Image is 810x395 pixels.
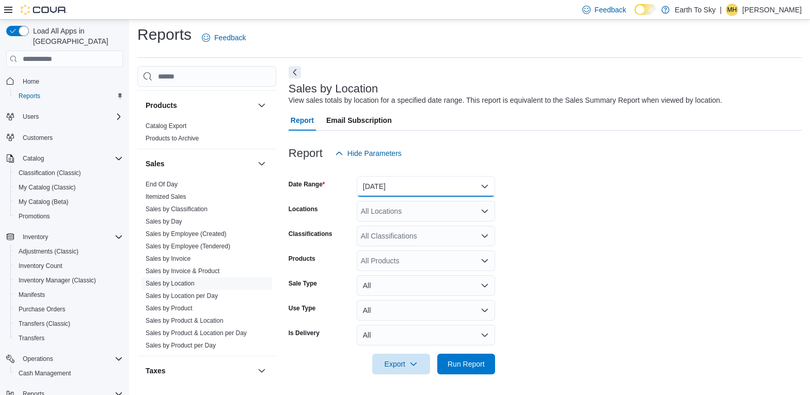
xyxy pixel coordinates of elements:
[146,366,166,376] h3: Taxes
[19,262,62,270] span: Inventory Count
[146,100,177,110] h3: Products
[14,303,70,315] a: Purchase Orders
[2,151,127,166] button: Catalog
[289,205,318,213] label: Locations
[146,159,165,169] h3: Sales
[146,342,216,349] a: Sales by Product per Day
[146,100,253,110] button: Products
[10,288,127,302] button: Manifests
[10,195,127,209] button: My Catalog (Beta)
[742,4,802,16] p: [PERSON_NAME]
[137,120,276,149] div: Products
[2,352,127,366] button: Operations
[14,167,85,179] a: Classification (Classic)
[23,77,39,86] span: Home
[289,329,320,337] label: Is Delivery
[23,355,53,363] span: Operations
[146,193,186,201] span: Itemized Sales
[14,245,83,258] a: Adjustments (Classic)
[14,318,74,330] a: Transfers (Classic)
[2,109,127,124] button: Users
[19,152,48,165] button: Catalog
[146,267,219,275] a: Sales by Invoice & Product
[14,332,49,344] a: Transfers
[10,166,127,180] button: Classification (Classic)
[146,205,208,213] span: Sales by Classification
[378,354,424,374] span: Export
[19,305,66,313] span: Purchase Orders
[14,196,123,208] span: My Catalog (Beta)
[256,157,268,170] button: Sales
[256,99,268,112] button: Products
[19,198,69,206] span: My Catalog (Beta)
[289,255,315,263] label: Products
[137,24,192,45] h1: Reports
[14,90,123,102] span: Reports
[19,320,70,328] span: Transfers (Classic)
[146,366,253,376] button: Taxes
[19,183,76,192] span: My Catalog (Classic)
[146,255,190,262] a: Sales by Invoice
[10,302,127,317] button: Purchase Orders
[14,196,73,208] a: My Catalog (Beta)
[10,209,127,224] button: Promotions
[19,276,96,285] span: Inventory Manager (Classic)
[19,75,43,88] a: Home
[10,366,127,381] button: Cash Management
[14,289,49,301] a: Manifests
[146,159,253,169] button: Sales
[146,218,182,225] a: Sales by Day
[14,181,123,194] span: My Catalog (Classic)
[146,135,199,142] a: Products to Archive
[481,232,489,240] button: Open list of options
[347,148,402,159] span: Hide Parameters
[326,110,392,131] span: Email Subscription
[146,317,224,325] span: Sales by Product & Location
[146,217,182,226] span: Sales by Day
[21,5,67,15] img: Cova
[14,274,100,287] a: Inventory Manager (Classic)
[448,359,485,369] span: Run Report
[437,354,495,374] button: Run Report
[146,122,186,130] a: Catalog Export
[289,95,722,106] div: View sales totals by location for a specified date range. This report is equivalent to the Sales ...
[14,260,123,272] span: Inventory Count
[19,353,57,365] button: Operations
[23,233,48,241] span: Inventory
[146,206,208,213] a: Sales by Classification
[137,178,276,356] div: Sales
[2,130,127,145] button: Customers
[357,275,495,296] button: All
[289,230,332,238] label: Classifications
[19,369,71,377] span: Cash Management
[146,181,178,188] a: End Of Day
[146,280,195,287] a: Sales by Location
[146,329,247,337] span: Sales by Product & Location per Day
[146,243,230,250] a: Sales by Employee (Tendered)
[146,341,216,350] span: Sales by Product per Day
[357,300,495,321] button: All
[19,169,81,177] span: Classification (Classic)
[481,207,489,215] button: Open list of options
[146,292,218,299] a: Sales by Location per Day
[10,331,127,345] button: Transfers
[23,154,44,163] span: Catalog
[19,247,78,256] span: Adjustments (Classic)
[595,5,626,15] span: Feedback
[19,74,123,87] span: Home
[14,167,123,179] span: Classification (Classic)
[146,304,193,312] span: Sales by Product
[14,332,123,344] span: Transfers
[146,230,227,238] a: Sales by Employee (Created)
[289,180,325,188] label: Date Range
[2,230,127,244] button: Inventory
[10,89,127,103] button: Reports
[289,147,323,160] h3: Report
[146,329,247,337] a: Sales by Product & Location per Day
[289,83,378,95] h3: Sales by Location
[19,353,123,365] span: Operations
